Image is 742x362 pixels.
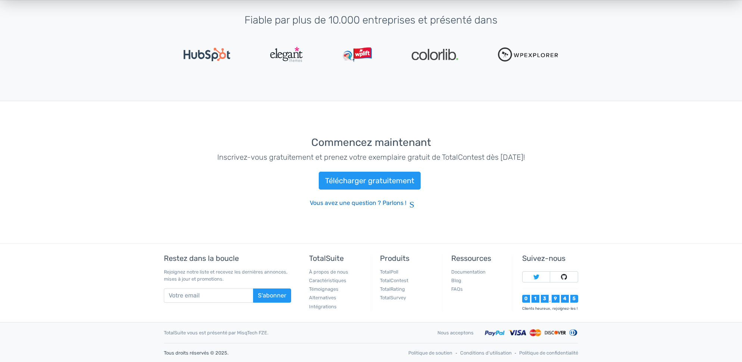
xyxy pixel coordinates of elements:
a: Alternatives [309,295,336,300]
a: Documentation [451,269,486,275]
h5: Suivez-nous [522,254,578,262]
a: Vous avez une question ? Parlons !Sms [310,199,432,207]
a: TotalContest [380,278,408,283]
div: 3 [541,295,549,303]
img: Les méthodes de paiement acceptées [485,328,578,337]
img: Suivez TotalSuite sur Twitter [533,274,539,280]
p: Inscrivez-vous gratuitement et prenez votre exemplaire gratuit de TotalContest dès [DATE]! [164,152,578,163]
div: Nous acceptons [432,329,479,336]
p: Rejoignez notre liste et recevez les dernières annonces, mises à jour et promotions. [164,268,291,283]
img: Thèmes élégants [270,47,303,62]
h5: TotalSuite [309,254,365,262]
a: Intégrations [309,304,337,309]
a: Témoignages [309,286,339,292]
span: ‐ [515,349,516,356]
img: Hubspot [184,48,230,61]
a: TotalSurvey [380,295,406,300]
a: À propos de nous [309,269,348,275]
h5: Restez dans la boucle [164,254,291,262]
div: 9 [552,295,559,303]
button: S'abonner [253,288,291,303]
div: 5 [570,295,578,303]
img: WPExplorer [498,47,558,62]
h3: Fiable par plus de 10.000 entreprises et présenté dans [164,15,578,26]
div: 1 [531,295,539,303]
a: Politique de confidentialité [519,349,578,356]
span: Sms [409,199,432,207]
a: Caractéristiques [309,278,346,283]
div: , [549,298,552,303]
img: Suivez TotalSuite sur Github [561,274,567,280]
div: 0 [522,295,530,303]
p: Tous droits réservés © 2025. [164,349,365,356]
a: Conditions d'utilisation [460,349,512,356]
div: 4 [561,295,569,303]
a: Blog [451,278,461,283]
div: TotalSuite vous est présenté par MisqTech FZE. [158,329,432,336]
div: Clients heureux, rejoignez-les ! [522,306,578,311]
a: Télécharger gratuitement [319,172,421,190]
span: ‐ [455,349,457,356]
img: Colorlib [412,49,458,60]
h3: Commencez maintenant [164,137,578,149]
a: TotalPoll [380,269,398,275]
a: TotalRating [380,286,405,292]
img: WPLift [343,47,372,62]
input: Votre email [164,288,253,303]
a: Politique de soutien [408,349,452,356]
a: FAQs [451,286,463,292]
h5: Ressources [451,254,507,262]
h5: Produits [380,254,436,262]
